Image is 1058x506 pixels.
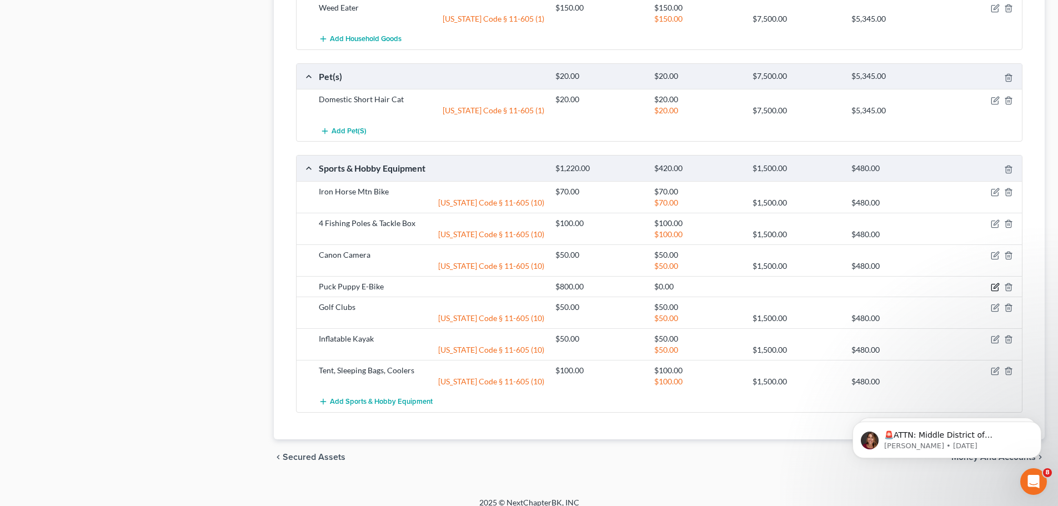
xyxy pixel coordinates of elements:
div: $100.00 [649,229,747,240]
div: $20.00 [550,71,648,82]
div: $50.00 [649,333,747,344]
div: Golf Clubs [313,302,550,313]
div: $7,500.00 [747,105,845,116]
button: Add Household Goods [319,29,402,49]
div: Tent, Sleeping Bags, Coolers [313,365,550,376]
div: Domestic Short Hair Cat [313,94,550,105]
div: $480.00 [846,344,944,355]
div: $50.00 [550,249,648,260]
div: [US_STATE] Code § 11-605 (1) [313,13,550,24]
div: $70.00 [550,186,648,197]
div: $50.00 [649,260,747,272]
div: $480.00 [846,197,944,208]
div: $1,500.00 [747,344,845,355]
div: $20.00 [649,105,747,116]
div: $100.00 [649,365,747,376]
div: $1,500.00 [747,229,845,240]
div: Canon Camera [313,249,550,260]
div: $100.00 [550,365,648,376]
div: $800.00 [550,281,648,292]
div: $0.00 [649,281,747,292]
div: $150.00 [649,2,747,13]
div: $480.00 [846,376,944,387]
div: $100.00 [649,376,747,387]
span: 8 [1043,468,1052,477]
div: $70.00 [649,186,747,197]
div: $50.00 [550,302,648,313]
div: $70.00 [649,197,747,208]
div: $100.00 [649,218,747,229]
div: [US_STATE] Code § 11-605 (1) [313,105,550,116]
div: [US_STATE] Code § 11-605 (10) [313,197,550,208]
i: chevron_left [274,453,283,462]
button: Add Sports & Hobby Equipment [319,392,433,412]
div: $480.00 [846,313,944,324]
div: $20.00 [550,94,648,105]
div: [US_STATE] Code § 11-605 (10) [313,313,550,324]
span: Add Sports & Hobby Equipment [330,397,433,406]
div: [US_STATE] Code § 11-605 (10) [313,344,550,355]
div: $150.00 [550,2,648,13]
div: $20.00 [649,71,747,82]
div: $7,500.00 [747,71,845,82]
button: chevron_left Secured Assets [274,453,345,462]
div: $5,345.00 [846,13,944,24]
span: Add Household Goods [330,35,402,44]
span: Secured Assets [283,453,345,462]
div: $1,500.00 [747,163,845,174]
span: Add Pet(s) [332,127,367,136]
div: $150.00 [649,13,747,24]
div: 4 Fishing Poles & Tackle Box [313,218,550,229]
div: $5,345.00 [846,71,944,82]
div: $1,500.00 [747,376,845,387]
div: [US_STATE] Code § 11-605 (10) [313,260,550,272]
div: [US_STATE] Code § 11-605 (10) [313,376,550,387]
div: $50.00 [649,313,747,324]
div: $5,345.00 [846,105,944,116]
div: $1,220.00 [550,163,648,174]
div: [US_STATE] Code § 11-605 (10) [313,229,550,240]
div: Inflatable Kayak [313,333,550,344]
div: $1,500.00 [747,197,845,208]
p: Message from Katie, sent 4w ago [48,43,192,53]
div: $50.00 [649,302,747,313]
div: Pet(s) [313,71,550,82]
iframe: Intercom live chat [1020,468,1047,495]
div: $50.00 [649,344,747,355]
div: $20.00 [649,94,747,105]
div: $480.00 [846,163,944,174]
button: Add Pet(s) [319,121,368,141]
div: $50.00 [649,249,747,260]
div: $100.00 [550,218,648,229]
div: $1,500.00 [747,313,845,324]
span: 🚨ATTN: Middle District of [US_STATE] The court has added a new Credit Counseling Field that we ne... [48,32,188,129]
div: $1,500.00 [747,260,845,272]
div: Iron Horse Mtn Bike [313,186,550,197]
iframe: Intercom notifications message [836,398,1058,476]
div: $480.00 [846,260,944,272]
div: $50.00 [550,333,648,344]
div: Puck Puppy E-Bike [313,281,550,292]
div: Weed Eater [313,2,550,13]
div: $420.00 [649,163,747,174]
div: $480.00 [846,229,944,240]
div: $7,500.00 [747,13,845,24]
div: Sports & Hobby Equipment [313,162,550,174]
